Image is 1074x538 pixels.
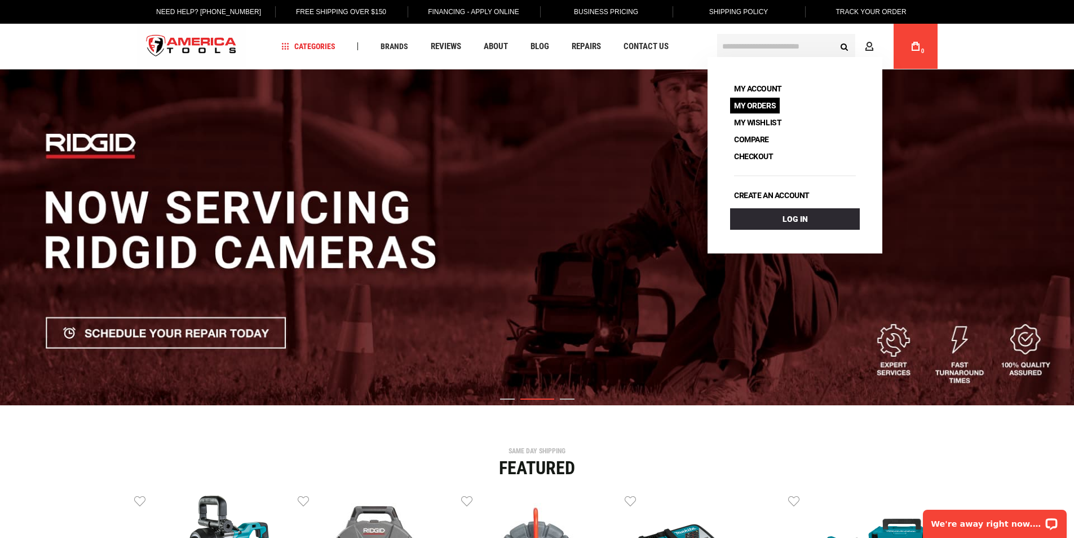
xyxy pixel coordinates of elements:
[531,42,549,51] span: Blog
[916,502,1074,538] iframe: LiveChat chat widget
[134,459,940,477] div: Featured
[525,39,554,54] a: Blog
[281,42,335,50] span: Categories
[709,8,768,16] span: Shipping Policy
[730,208,860,230] a: Log In
[618,39,674,54] a: Contact Us
[624,42,669,51] span: Contact Us
[730,115,785,130] a: My Wishlist
[572,42,601,51] span: Repairs
[276,39,341,54] a: Categories
[484,42,508,51] span: About
[426,39,466,54] a: Reviews
[375,39,413,54] a: Brands
[431,42,461,51] span: Reviews
[834,36,855,57] button: Search
[730,98,780,113] a: My Orders
[134,448,940,454] div: SAME DAY SHIPPING
[479,39,513,54] a: About
[381,42,408,50] span: Brands
[921,48,925,54] span: 0
[730,187,814,203] a: Create an account
[137,25,246,68] img: America Tools
[730,148,777,164] a: Checkout
[730,81,786,97] a: My Account
[137,25,246,68] a: store logo
[567,39,606,54] a: Repairs
[905,24,926,69] a: 0
[730,132,773,147] a: Compare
